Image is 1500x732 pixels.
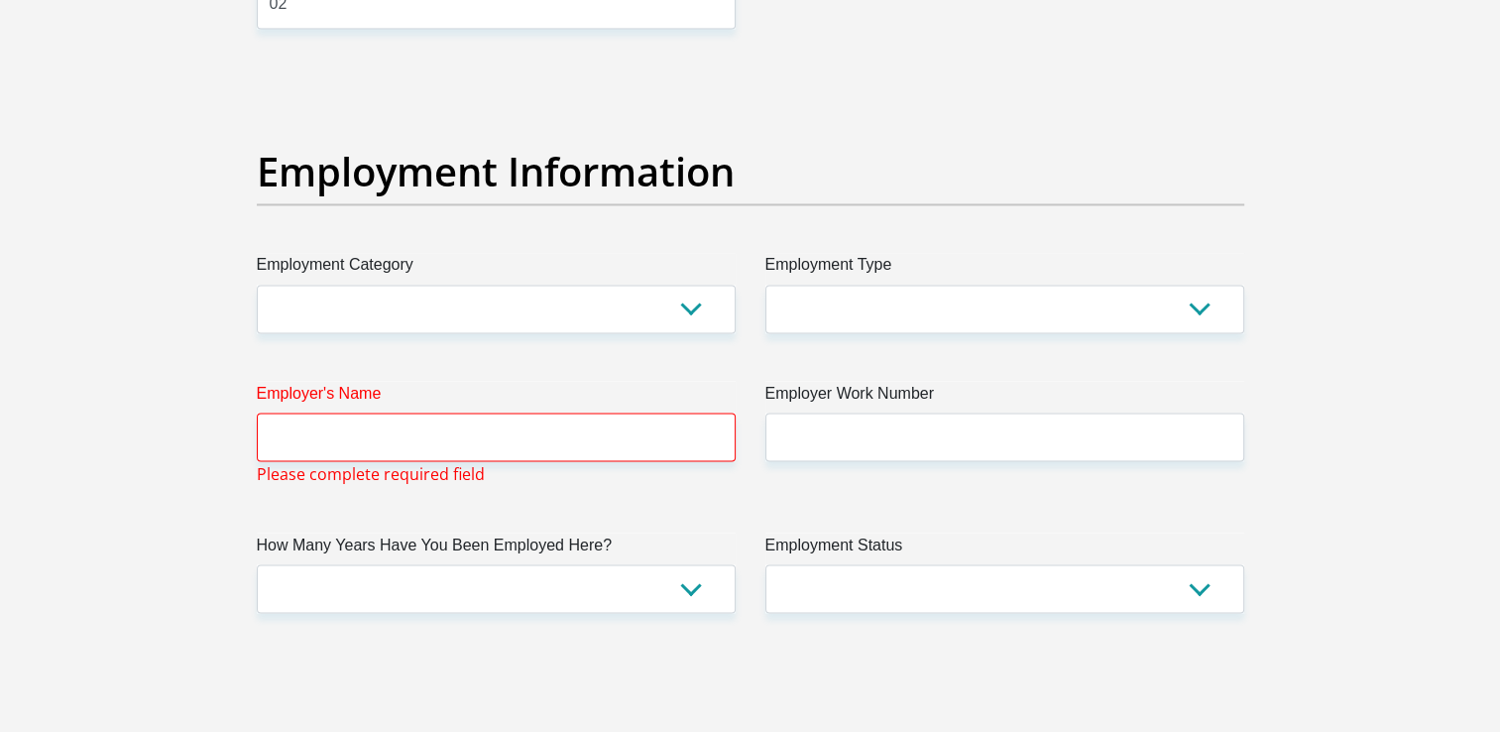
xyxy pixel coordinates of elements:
[765,253,1244,285] label: Employment Type
[257,533,736,564] label: How Many Years Have You Been Employed Here?
[257,148,1244,195] h2: Employment Information
[257,253,736,285] label: Employment Category
[257,461,485,485] span: Please complete required field
[765,533,1244,564] label: Employment Status
[257,413,736,461] input: Employer's Name
[257,381,736,413] label: Employer's Name
[765,381,1244,413] label: Employer Work Number
[765,413,1244,461] input: Employer Work Number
